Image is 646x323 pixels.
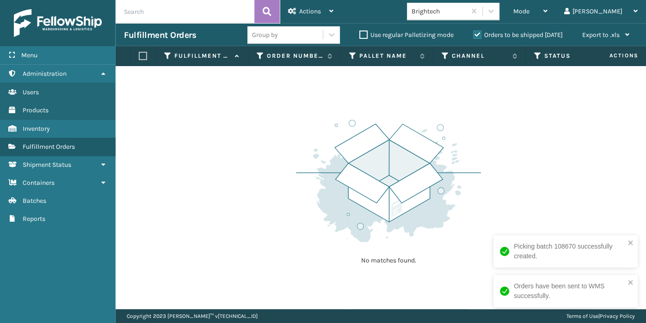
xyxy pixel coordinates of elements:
[23,125,50,133] span: Inventory
[544,52,600,60] label: Status
[359,31,454,39] label: Use regular Palletizing mode
[127,309,258,323] p: Copyright 2023 [PERSON_NAME]™ v [TECHNICAL_ID]
[23,161,71,169] span: Shipment Status
[23,106,49,114] span: Products
[513,7,529,15] span: Mode
[582,31,620,39] span: Export to .xls
[23,70,67,78] span: Administration
[23,215,45,223] span: Reports
[21,51,37,59] span: Menu
[412,6,467,16] div: Brightech
[473,31,563,39] label: Orders to be shipped [DATE]
[628,279,634,287] button: close
[628,239,634,248] button: close
[174,52,230,60] label: Fulfillment Order Id
[23,88,39,96] span: Users
[267,52,323,60] label: Order Number
[514,281,625,301] div: Orders have been sent to WMS successfully.
[252,30,278,40] div: Group by
[23,197,46,205] span: Batches
[580,48,644,63] span: Actions
[14,9,102,37] img: logo
[452,52,508,60] label: Channel
[359,52,415,60] label: Pallet Name
[514,242,625,261] div: Picking batch 108670 successfully created.
[299,7,321,15] span: Actions
[23,143,75,151] span: Fulfillment Orders
[124,30,196,41] h3: Fulfillment Orders
[23,179,55,187] span: Containers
